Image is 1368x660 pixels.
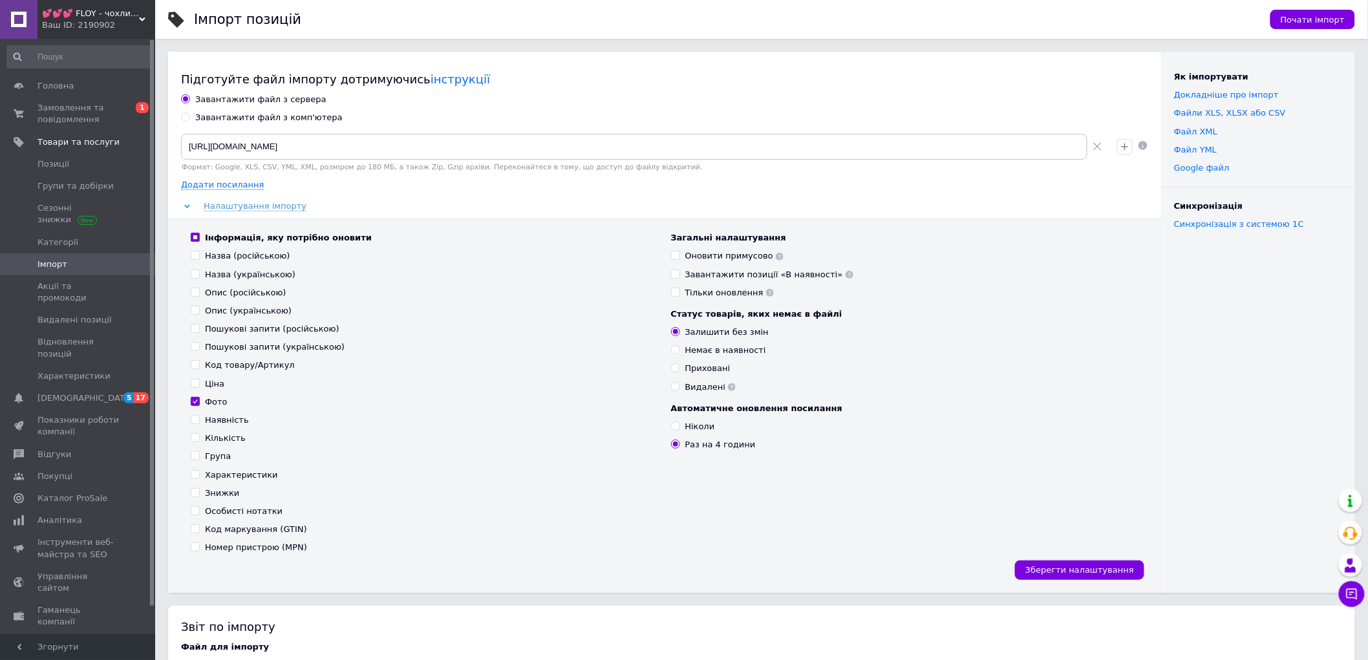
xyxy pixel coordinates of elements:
span: Головна [37,80,74,92]
span: Аналітика [37,515,82,526]
span: Групи та добірки [37,180,114,192]
div: Автоматичне оновлення посилання [671,403,1138,414]
div: Номер пристрою (MPN) [205,542,307,553]
div: Група [205,451,231,462]
span: 17 [134,392,149,403]
span: Товари та послуги [37,136,120,148]
span: Додати посилання [181,180,264,190]
input: Пошук [6,45,153,69]
div: Код товару/Артикул [205,359,295,371]
div: Пошукові запити (українською) [205,341,345,353]
a: Файл XML [1174,127,1217,136]
span: Характеристики [37,370,111,382]
div: Підготуйте файл імпорту дотримуючись [181,71,1148,87]
div: Видалені [685,381,736,393]
a: Докладніше про імпорт [1174,90,1279,100]
div: Тільки оновлення [685,287,774,299]
div: Статус товарів, яких немає в файлі [671,308,1138,320]
span: Категорії [37,237,78,248]
div: Ваш ID: 2190902 [42,19,155,31]
a: Google файл [1174,163,1230,173]
div: Оновити примусово [685,250,784,262]
div: Особисті нотатки [205,506,283,517]
div: Завантажити файл з комп'ютера [195,112,343,123]
div: Завантажити позиції «В наявності» [685,269,853,281]
span: Інструменти веб-майстра та SEO [37,537,120,560]
span: Сезонні знижки [37,202,120,226]
span: Гаманець компанії [37,604,120,628]
span: Почати імпорт [1281,15,1345,25]
button: Почати імпорт [1270,10,1355,29]
div: Ціна [205,378,224,390]
h1: Імпорт позицій [194,12,301,27]
span: Імпорт [37,259,67,270]
a: інструкції [431,72,490,86]
span: 💕💕💕 FLOY - чохли для мобільних телефонів [42,8,139,19]
span: 1 [136,102,149,113]
span: Акції та промокоди [37,281,120,304]
span: Каталог ProSale [37,493,107,504]
div: Код маркування (GTIN) [205,524,307,535]
span: Відновлення позицій [37,336,120,359]
a: Файли ХLS, XLSX або CSV [1174,108,1286,118]
div: Фото [205,396,228,408]
div: Формат: Google, XLS, CSV, YML, XML, розміром до 180 МБ, а також Zip, Gzip архіви. Переконайтеся в... [181,163,1107,171]
div: Опис (українською) [205,305,292,317]
div: Звіт по імпорту [181,619,1342,635]
span: Зберегти налаштування [1025,565,1134,575]
div: Файл для імпорту [181,641,1342,653]
span: 5 [123,392,134,403]
a: Синхронізація з системою 1С [1174,219,1304,229]
div: Приховані [685,363,731,374]
span: Показники роботи компанії [37,414,120,438]
div: Як імпортувати [1174,71,1342,83]
span: Позиції [37,158,69,170]
div: Характеристики [205,469,278,481]
span: [DEMOGRAPHIC_DATA] [37,392,133,404]
div: Ніколи [685,421,715,432]
div: Синхронізація [1174,200,1342,212]
input: Вкажіть посилання [181,134,1087,160]
div: Інформація, яку потрібно оновити [205,232,372,244]
div: Кількість [205,432,246,444]
button: Чат з покупцем [1339,581,1365,607]
button: Зберегти налаштування [1015,560,1144,580]
div: Залишити без змін [685,326,769,338]
span: Відгуки [37,449,71,460]
span: Замовлення та повідомлення [37,102,120,125]
div: Раз на 4 години [685,439,756,451]
div: Загальні налаштування [671,232,1138,244]
span: Налаштування імпорту [204,201,306,211]
span: Покупці [37,471,72,482]
div: Опис (російською) [205,287,286,299]
div: Наявність [205,414,249,426]
span: Видалені позиції [37,314,112,326]
a: Файл YML [1174,145,1217,154]
div: Немає в наявності [685,345,766,356]
div: Пошукові запити (російською) [205,323,339,335]
div: Завантажити файл з сервера [195,94,326,105]
span: Управління сайтом [37,571,120,594]
div: Знижки [205,487,239,499]
div: Назва (українською) [205,269,295,281]
div: Назва (російською) [205,250,290,262]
